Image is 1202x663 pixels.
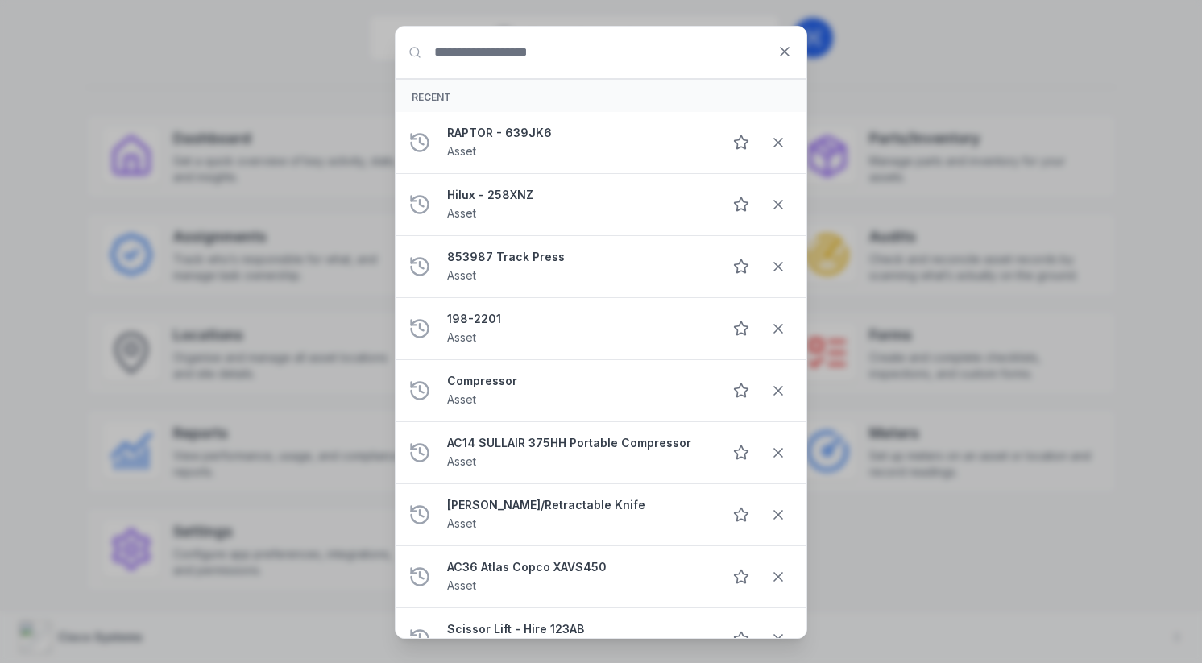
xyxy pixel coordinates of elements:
span: Asset [447,454,476,468]
strong: Hilux - 258XNZ [447,187,710,203]
a: RAPTOR - 639JK6Asset [447,125,710,160]
span: Asset [447,330,476,344]
span: Recent [412,91,451,103]
a: 198-2201Asset [447,311,710,346]
strong: AC14 SULLAIR 375HH Portable Compressor [447,435,710,451]
a: CompressorAsset [447,373,710,408]
a: AC14 SULLAIR 375HH Portable CompressorAsset [447,435,710,470]
strong: RAPTOR - 639JK6 [447,125,710,141]
a: Scissor Lift - Hire 123AB [447,621,710,657]
a: Hilux - 258XNZAsset [447,187,710,222]
strong: Compressor [447,373,710,389]
a: [PERSON_NAME]/Retractable KnifeAsset [447,497,710,532]
span: Asset [447,144,476,158]
a: 853987 Track PressAsset [447,249,710,284]
strong: Scissor Lift - Hire 123AB [447,621,710,637]
strong: [PERSON_NAME]/Retractable Knife [447,497,710,513]
span: Asset [447,206,476,220]
span: Asset [447,578,476,592]
strong: 198-2201 [447,311,710,327]
span: Asset [447,392,476,406]
span: Asset [447,516,476,530]
strong: 853987 Track Press [447,249,710,265]
strong: AC36 Atlas Copco XAVS450 [447,559,710,575]
span: Asset [447,268,476,282]
a: AC36 Atlas Copco XAVS450Asset [447,559,710,595]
